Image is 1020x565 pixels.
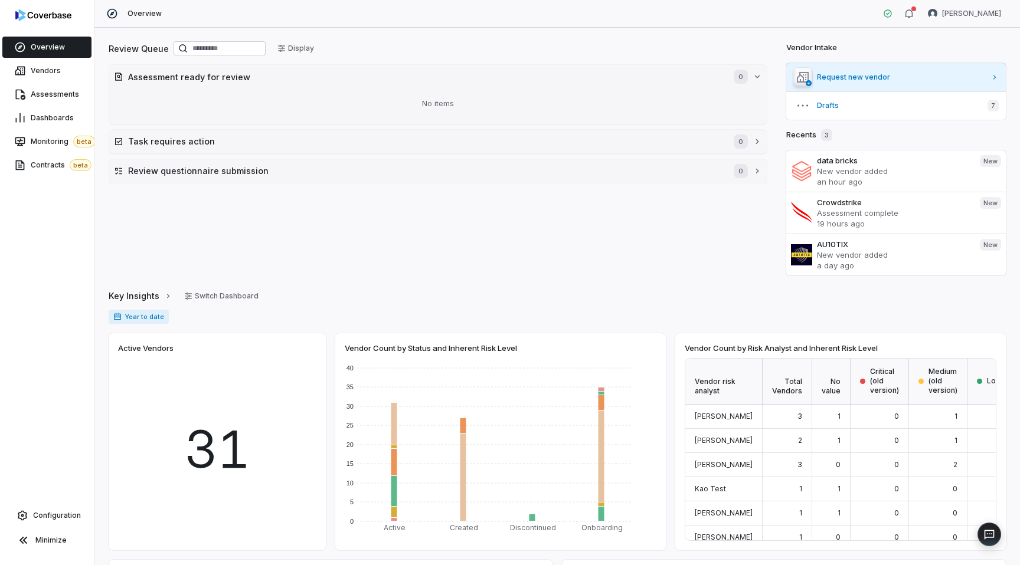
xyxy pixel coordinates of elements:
[15,9,71,21] img: logo-D7KZi-bG.svg
[786,234,1006,275] a: AU10TIXNew vendor addeda day agoNew
[346,422,354,429] text: 25
[799,508,802,517] span: 1
[953,484,957,493] span: 0
[695,533,753,541] span: [PERSON_NAME]
[695,436,753,445] span: [PERSON_NAME]
[113,313,122,321] svg: Date range for report
[114,88,762,119] div: No items
[929,367,957,395] span: Medium (old version)
[980,155,1001,167] span: New
[928,9,937,18] img: Lili Jiang avatar
[799,484,802,493] span: 1
[2,84,91,105] a: Assessments
[817,176,970,187] p: an hour ago
[695,484,726,493] span: Kao Test
[109,290,159,302] span: Key Insights
[817,155,970,166] h3: data bricks
[31,90,79,99] span: Assessments
[953,460,957,469] span: 2
[954,412,957,421] span: 1
[695,460,753,469] span: [PERSON_NAME]
[954,436,957,445] span: 1
[786,91,1006,120] button: Drafts7
[817,101,978,110] span: Drafts
[838,436,841,445] span: 1
[817,208,970,218] p: Assessment complete
[105,284,176,308] button: Key Insights
[685,359,763,405] div: Vendor risk analyst
[5,505,89,526] a: Configuration
[894,484,899,493] span: 0
[786,129,832,141] h2: Recents
[921,5,1008,22] button: Lili Jiang avatar[PERSON_NAME]
[31,159,91,171] span: Contracts
[836,533,841,541] span: 0
[346,403,354,410] text: 30
[345,343,517,353] span: Vendor Count by Status and Inherent Risk Level
[109,130,767,153] button: Task requires action0
[31,136,95,147] span: Monitoring
[870,367,899,395] span: Critical (old version)
[109,42,169,55] h2: Review Queue
[695,412,753,421] span: [PERSON_NAME]
[838,484,841,493] span: 1
[31,66,61,75] span: Vendors
[734,134,748,149] span: 0
[346,479,354,487] text: 10
[270,40,321,57] button: Display
[797,412,802,421] span: 3
[109,159,767,183] button: Review questionnaire submission0
[70,159,91,171] span: beta
[836,460,841,469] span: 0
[118,343,174,353] span: Active Vendors
[350,498,354,505] text: 5
[346,383,354,390] text: 35
[734,70,748,84] span: 0
[894,533,899,541] span: 0
[942,9,1001,18] span: [PERSON_NAME]
[817,73,986,82] span: Request new vendor
[798,436,802,445] span: 2
[817,218,970,229] p: 19 hours ago
[817,239,970,249] h3: AU10TIX
[817,166,970,176] p: New vendor added
[346,441,354,448] text: 20
[894,436,899,445] span: 0
[109,310,169,324] span: Year to date
[695,508,753,517] span: [PERSON_NAME]
[177,287,266,305] button: Switch Dashboard
[821,129,832,141] span: 3
[31,113,74,123] span: Dashboards
[128,165,722,177] h2: Review questionnaire submission
[33,511,81,520] span: Configuration
[894,412,899,421] span: 0
[786,192,1006,234] a: CrowdstrikeAssessment complete19 hours agoNew
[184,411,250,488] span: 31
[812,359,851,405] div: No value
[988,100,999,111] span: 7
[128,135,722,147] h2: Task requires action
[2,155,91,176] a: Contractsbeta
[73,136,95,147] span: beta
[838,508,841,517] span: 1
[109,65,767,88] button: Assessment ready for review0
[35,536,67,545] span: Minimize
[838,412,841,421] span: 1
[2,107,91,129] a: Dashboards
[5,528,89,552] button: Minimize
[734,164,748,178] span: 0
[980,239,1001,251] span: New
[799,533,802,541] span: 1
[953,533,957,541] span: 0
[127,9,162,18] span: Overview
[817,249,970,260] p: New vendor added
[953,508,957,517] span: 0
[786,150,1006,192] a: data bricksNew vendor addedan hour agoNew
[2,37,91,58] a: Overview
[987,376,1002,386] span: Low
[894,460,899,469] span: 0
[817,197,970,208] h3: Crowdstrike
[817,260,970,271] p: a day ago
[346,364,354,372] text: 40
[109,284,172,308] a: Key Insights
